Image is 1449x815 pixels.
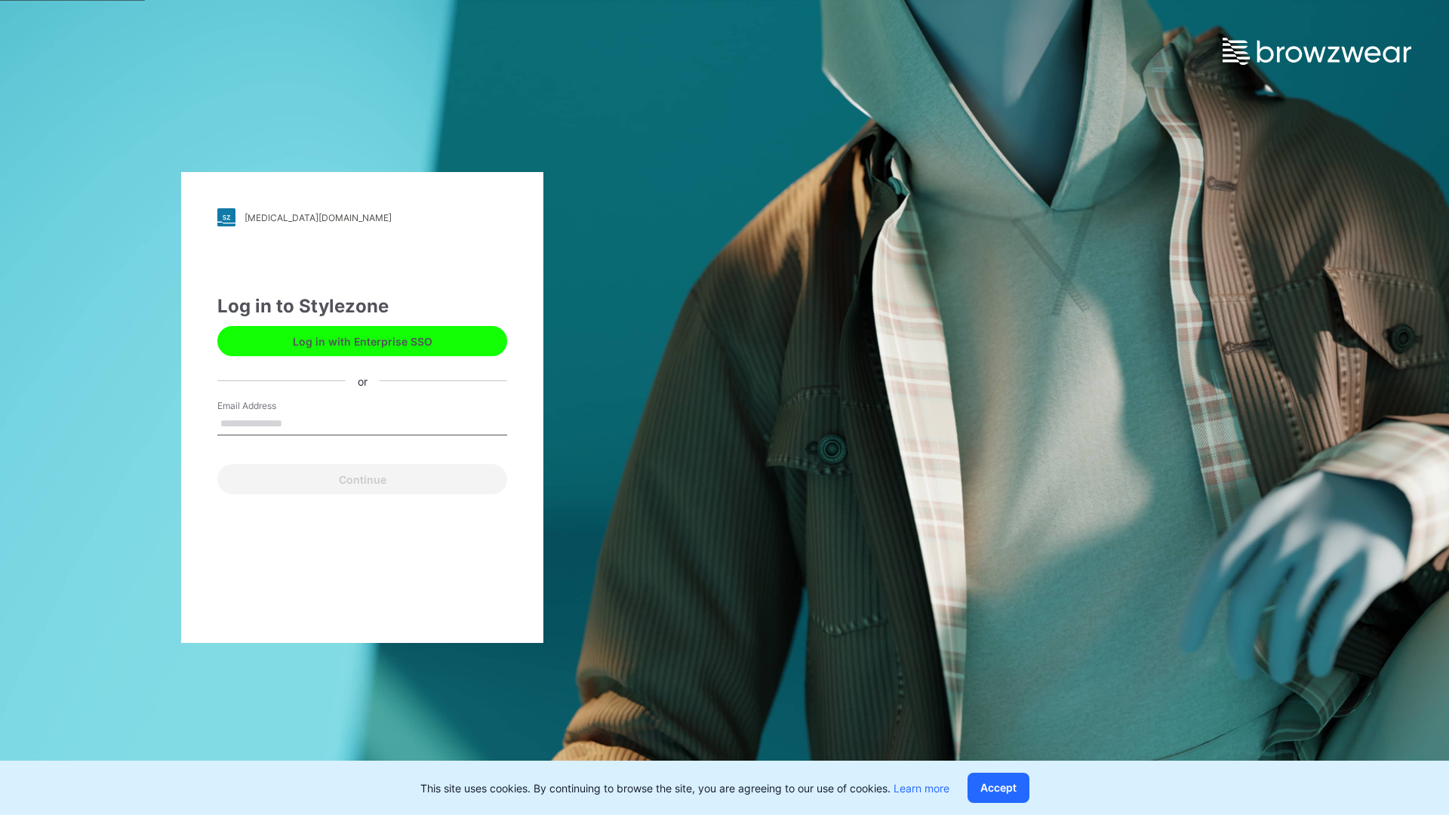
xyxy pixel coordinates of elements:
[346,373,380,389] div: or
[894,782,949,795] a: Learn more
[1223,38,1411,65] img: browzwear-logo.e42bd6dac1945053ebaf764b6aa21510.svg
[217,326,507,356] button: Log in with Enterprise SSO
[217,208,507,226] a: [MEDICAL_DATA][DOMAIN_NAME]
[217,208,235,226] img: stylezone-logo.562084cfcfab977791bfbf7441f1a819.svg
[217,399,323,413] label: Email Address
[968,773,1029,803] button: Accept
[217,293,507,320] div: Log in to Stylezone
[420,780,949,796] p: This site uses cookies. By continuing to browse the site, you are agreeing to our use of cookies.
[245,212,392,223] div: [MEDICAL_DATA][DOMAIN_NAME]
